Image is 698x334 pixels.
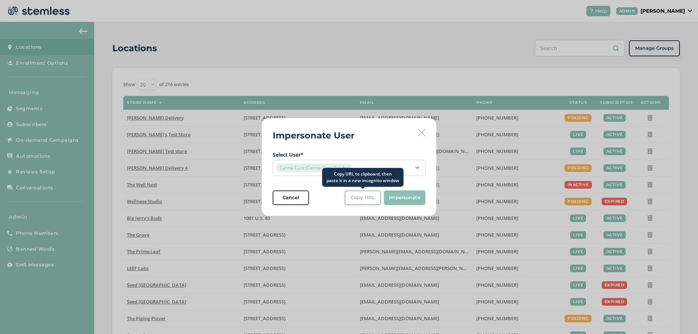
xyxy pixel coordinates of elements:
h2: Impersonate User [273,129,354,142]
button: Copy URL [345,190,381,205]
span: Copy URL [351,194,375,201]
button: Impersonate [384,190,425,205]
iframe: Chat Widget [662,299,698,334]
span: Canna Cure (Canna Cure Vendor) [277,164,353,172]
span: Cancel [282,194,299,201]
button: Cancel [273,190,309,205]
span: Impersonate [389,194,420,201]
div: Copy URL to clipboard, then paste it in a new incognito window [322,168,404,187]
label: Select User [273,151,425,158]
